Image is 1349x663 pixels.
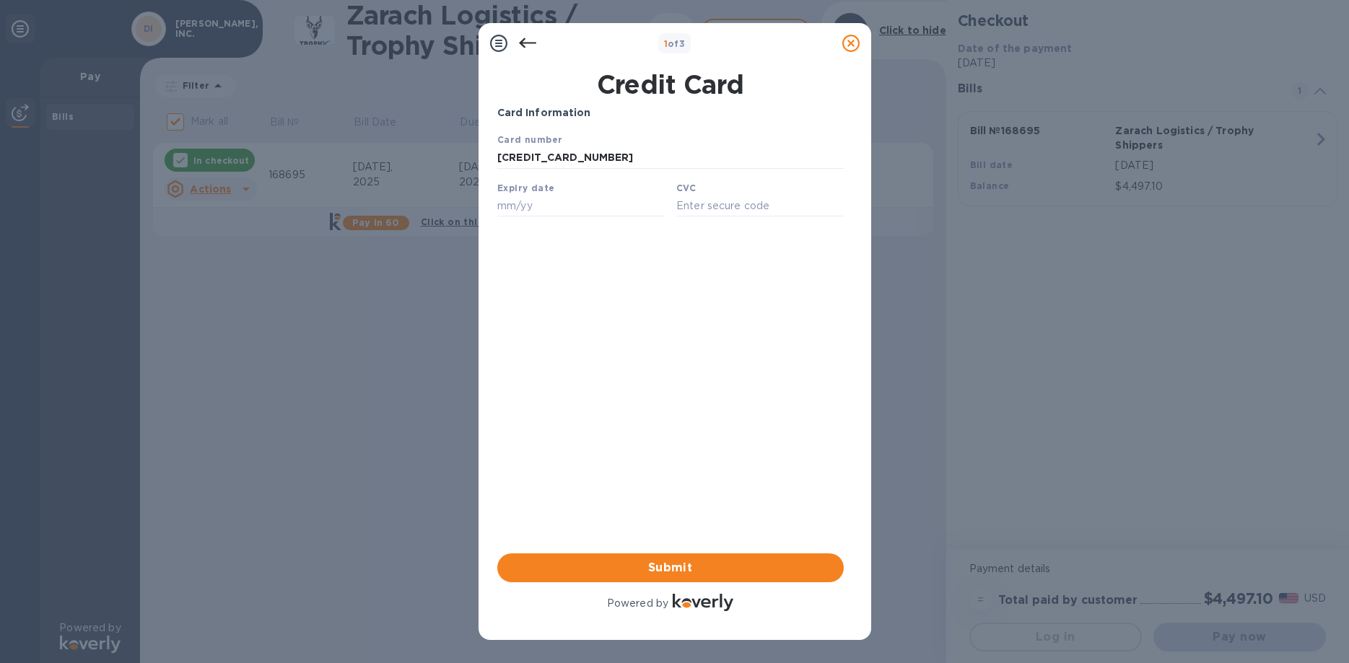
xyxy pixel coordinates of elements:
[497,553,844,582] button: Submit
[664,38,686,49] b: of 3
[497,132,844,219] iframe: Your browser does not support iframes
[492,69,850,100] h1: Credit Card
[497,107,591,118] b: Card Information
[509,559,832,576] span: Submit
[607,596,668,611] p: Powered by
[673,594,733,611] img: Logo
[664,38,668,49] span: 1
